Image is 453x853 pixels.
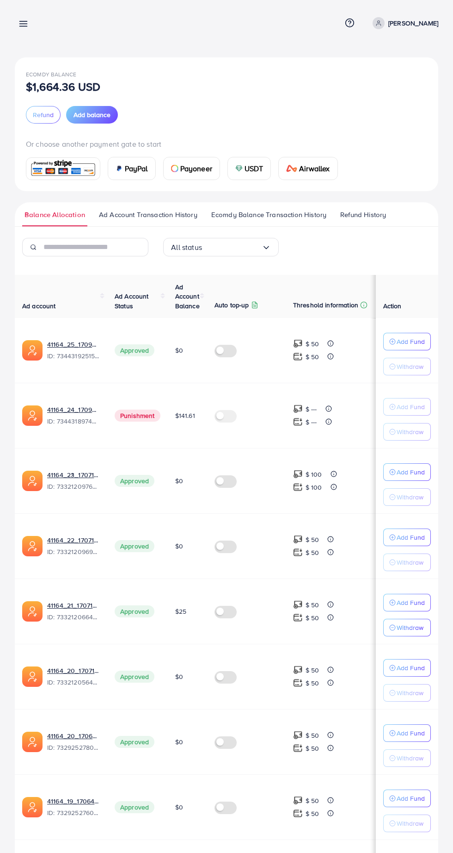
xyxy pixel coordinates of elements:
p: Or choose another payment gate to start [26,138,427,149]
img: ic-ads-acc.e4c84228.svg [22,601,43,622]
img: top-up amount [293,535,303,544]
img: card [171,165,178,172]
span: Punishment [115,410,160,422]
p: Add Fund [397,336,425,347]
span: Ad Account Transaction History [99,210,197,220]
p: $ 50 [306,795,319,806]
img: top-up amount [293,482,303,492]
img: top-up amount [293,678,303,688]
span: Approved [115,801,154,813]
span: $0 [175,476,183,486]
button: Add Fund [383,463,431,481]
span: Airwallex [299,163,330,174]
p: Threshold information [293,299,358,311]
a: cardPayPal [108,157,156,180]
img: ic-ads-acc.e4c84228.svg [22,666,43,687]
p: $ 50 [306,351,319,362]
p: $ 50 [306,534,319,545]
img: top-up amount [293,404,303,414]
div: <span class='underline'>41164_19_1706474666940</span></br>7329252760468127746 [47,797,100,818]
img: top-up amount [293,613,303,623]
button: Add Fund [383,724,431,742]
p: $ 50 [306,612,319,623]
p: Withdraw [397,753,423,764]
p: Withdraw [397,622,423,633]
p: Auto top-up [214,299,249,311]
div: <span class='underline'>41164_25_1709982599082</span></br>7344319251534069762 [47,340,100,361]
p: Withdraw [397,492,423,503]
span: Refund [33,110,54,119]
button: Add Fund [383,398,431,416]
span: Ad Account Status [115,292,149,310]
p: $ --- [306,417,317,428]
span: $0 [175,672,183,681]
span: Ecomdy Balance [26,70,76,78]
span: Ad Account Balance [175,282,200,311]
p: Add Fund [397,401,425,412]
a: 41164_19_1706474666940 [47,797,100,806]
p: $ 50 [306,678,319,689]
img: top-up amount [293,796,303,805]
img: card [286,165,297,172]
img: top-up amount [293,743,303,753]
p: Add Fund [397,662,425,673]
span: Add balance [73,110,110,119]
img: card [235,165,243,172]
a: card [26,157,100,180]
img: ic-ads-acc.e4c84228.svg [22,536,43,556]
span: Approved [115,736,154,748]
a: 41164_25_1709982599082 [47,340,100,349]
p: Add Fund [397,728,425,739]
a: 41164_22_1707142456408 [47,535,100,545]
div: <span class='underline'>41164_23_1707142475983</span></br>7332120976240689154 [47,470,100,492]
p: Withdraw [397,557,423,568]
button: Withdraw [383,488,431,506]
a: 41164_24_1709982576916 [47,405,100,414]
img: top-up amount [293,548,303,557]
span: $25 [175,607,186,616]
span: All status [171,240,202,255]
button: Withdraw [383,619,431,636]
button: Withdraw [383,358,431,375]
a: 41164_21_1707142387585 [47,601,100,610]
img: top-up amount [293,352,303,361]
img: ic-ads-acc.e4c84228.svg [22,797,43,817]
span: USDT [245,163,263,174]
span: Action [383,301,402,311]
p: $ 50 [306,599,319,610]
span: $0 [175,542,183,551]
a: 41164_20_1706474683598 [47,731,100,741]
p: Withdraw [397,818,423,829]
span: Balance Allocation [24,210,85,220]
img: top-up amount [293,339,303,349]
div: <span class='underline'>41164_22_1707142456408</span></br>7332120969684811778 [47,535,100,557]
span: ID: 7344318974215340033 [47,417,100,426]
p: [PERSON_NAME] [388,18,438,29]
a: cardPayoneer [163,157,220,180]
button: Add Fund [383,529,431,546]
span: ID: 7329252760468127746 [47,808,100,817]
span: Approved [115,540,154,552]
span: ID: 7332120664427642882 [47,612,100,622]
button: Add Fund [383,790,431,807]
span: ID: 7332120969684811778 [47,547,100,556]
p: Withdraw [397,687,423,698]
img: top-up amount [293,730,303,740]
button: Refund [26,106,61,124]
p: $ --- [306,404,317,415]
img: card [116,165,123,172]
span: ID: 7332120976240689154 [47,482,100,491]
input: Search for option [202,240,262,255]
a: 41164_20_1707142368069 [47,666,100,675]
img: ic-ads-acc.e4c84228.svg [22,405,43,426]
span: Approved [115,671,154,683]
span: $0 [175,737,183,747]
img: top-up amount [293,600,303,610]
a: [PERSON_NAME] [369,17,438,29]
button: Add Fund [383,594,431,611]
div: Search for option [163,238,279,256]
div: <span class='underline'>41164_20_1706474683598</span></br>7329252780571557890 [47,731,100,753]
span: Ecomdy Balance Transaction History [211,210,326,220]
p: $ 100 [306,482,322,493]
span: $0 [175,346,183,355]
